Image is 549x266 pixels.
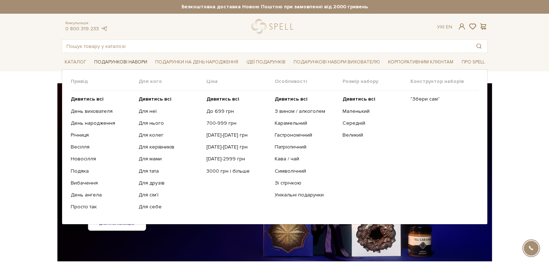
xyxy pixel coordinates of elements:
[62,4,488,10] strong: Безкоштовна доставка Новою Поштою при замовленні від 2000 гривень
[343,96,405,102] a: Дивитись всі
[274,144,337,150] a: Патріотичний
[152,57,241,68] a: Подарунки на День народження
[91,57,150,68] a: Подарункові набори
[471,40,487,53] button: Пошук товару у каталозі
[71,108,133,115] a: День вихователя
[206,96,239,102] b: Дивитись всі
[71,180,133,186] a: Вибачення
[139,108,201,115] a: Для неї
[206,78,274,85] span: Ціна
[206,156,269,162] a: [DATE]-2999 грн
[206,168,269,174] a: 3000 грн і більше
[206,132,269,138] a: [DATE]-[DATE] грн
[101,26,108,32] a: telegram
[139,120,201,127] a: Для нього
[139,204,201,210] a: Для себе
[206,96,269,102] a: Дивитись всі
[139,180,201,186] a: Для друзів
[71,96,104,102] b: Дивитись всі
[139,168,201,174] a: Для тата
[139,78,206,85] span: Для кого
[274,156,337,162] a: Кава / чай
[274,108,337,115] a: З вином / алкоголем
[62,69,488,225] div: Каталог
[274,96,337,102] a: Дивитись всі
[71,78,139,85] span: Привід
[458,57,487,68] a: Про Spell
[139,144,201,150] a: Для керівників
[139,96,171,102] b: Дивитись всі
[274,78,342,85] span: Особливості
[62,57,89,68] a: Каталог
[291,56,383,68] a: Подарункові набори вихователю
[139,192,201,198] a: Для сім'ї
[71,168,133,174] a: Подяка
[343,108,405,115] a: Маленький
[139,132,201,138] a: Для колег
[71,156,133,162] a: Новосілля
[446,24,452,30] a: En
[274,168,337,174] a: Символічний
[206,120,269,127] a: 700-999 грн
[410,78,478,85] span: Конструктор наборів
[274,132,337,138] a: Гастрономічний
[343,96,375,102] b: Дивитись всі
[343,78,410,85] span: Розмір набору
[71,204,133,210] a: Просто так
[274,120,337,127] a: Карамельний
[71,132,133,138] a: Річниця
[139,156,201,162] a: Для мами
[71,144,133,150] a: Весілля
[206,144,269,150] a: [DATE]-[DATE] грн
[62,40,471,53] input: Пошук товару у каталозі
[410,96,473,102] a: "Збери сам"
[274,192,337,198] a: Унікальні подарунки
[443,24,444,30] span: |
[71,96,133,102] a: Дивитись всі
[343,132,405,138] a: Великий
[437,24,452,30] div: Ук
[243,57,288,68] a: Ідеї подарунків
[274,96,307,102] b: Дивитись всі
[385,56,456,68] a: Корпоративним клієнтам
[71,192,133,198] a: День ангела
[71,120,133,127] a: День народження
[206,108,269,115] a: До 699 грн
[343,120,405,127] a: Середній
[65,21,108,26] span: Консультація:
[274,180,337,186] a: Зі стрічкою
[252,19,297,34] a: logo
[139,96,201,102] a: Дивитись всі
[65,26,99,32] a: 0 800 319 233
